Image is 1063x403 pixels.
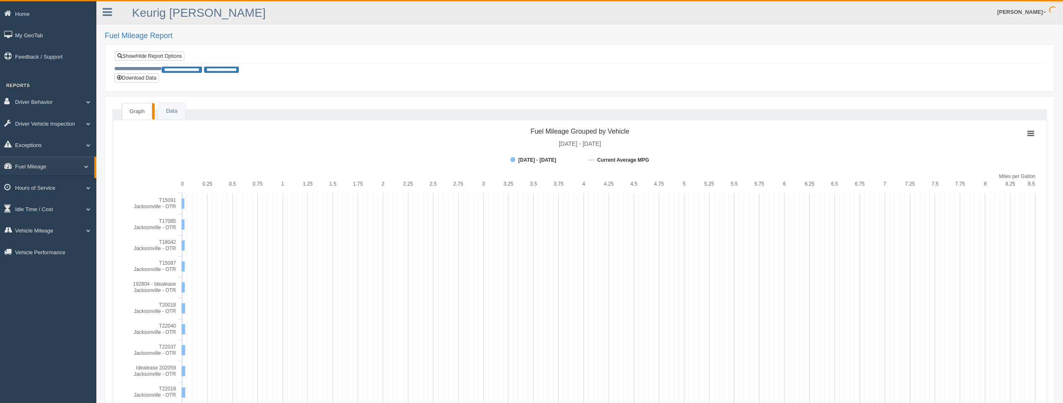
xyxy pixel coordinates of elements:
[683,181,685,187] text: 5
[134,350,176,356] tspan: Jacksonville - OTR
[134,287,176,293] tspan: Jacksonville - OTR
[353,181,363,187] text: 1.75
[731,181,738,187] text: 5.5
[883,181,886,187] text: 7
[1028,181,1035,187] text: 8.5
[136,365,176,371] tspan: Idealease 202059
[955,181,965,187] text: 7.75
[999,173,1035,179] tspan: Miles per Gallon
[134,245,176,251] tspan: Jacksonville - OTR
[122,103,152,120] a: Graph
[783,181,786,187] text: 6
[855,181,865,187] text: 6.75
[159,323,176,329] tspan: T22040
[453,181,463,187] text: 2.75
[429,181,437,187] text: 2.5
[905,181,915,187] text: 7.25
[133,281,176,287] tspan: 192804 - Idealease
[159,239,176,245] tspan: T18042
[134,308,176,314] tspan: Jacksonville - OTR
[518,157,556,163] tspan: [DATE] - [DATE]
[604,181,614,187] text: 4.25
[105,32,1055,40] h2: Fuel Mileage Report
[504,181,514,187] text: 3.25
[329,181,336,187] text: 1.5
[704,181,714,187] text: 5.25
[804,181,815,187] text: 6.25
[134,329,176,335] tspan: Jacksonville - OTR
[134,266,176,272] tspan: Jacksonville - OTR
[931,181,939,187] text: 7.5
[134,225,176,230] tspan: Jacksonville - OTR
[159,197,176,203] tspan: T15091
[159,260,176,266] tspan: T15087
[403,181,413,187] text: 2.25
[559,140,601,147] tspan: [DATE] - [DATE]
[159,302,176,308] tspan: T20018
[382,181,385,187] text: 2
[134,392,176,398] tspan: Jacksonville - OTR
[654,181,664,187] text: 4.75
[984,181,987,187] text: 8
[554,181,564,187] text: 3.75
[158,103,185,120] a: Data
[755,181,765,187] text: 5.75
[530,128,629,135] tspan: Fuel Mileage Grouped by Vehicle
[134,204,176,209] tspan: Jacksonville - OTR
[202,181,212,187] text: 0.25
[159,344,176,350] tspan: T22037
[281,181,284,187] text: 1
[159,386,176,392] tspan: T22019
[1005,181,1015,187] text: 8.25
[831,181,838,187] text: 6.5
[229,181,236,187] text: 0.5
[115,52,184,61] a: Show/Hide Report Options
[582,181,585,187] text: 4
[530,181,537,187] text: 3.5
[159,218,176,224] tspan: T17085
[303,181,313,187] text: 1.25
[482,181,485,187] text: 3
[253,181,263,187] text: 0.75
[181,181,184,187] text: 0
[631,181,638,187] text: 4.5
[132,6,266,19] a: Keurig [PERSON_NAME]
[134,371,176,377] tspan: Jacksonville - OTR
[597,157,649,163] tspan: Current Average MPG
[114,73,159,83] button: Download Data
